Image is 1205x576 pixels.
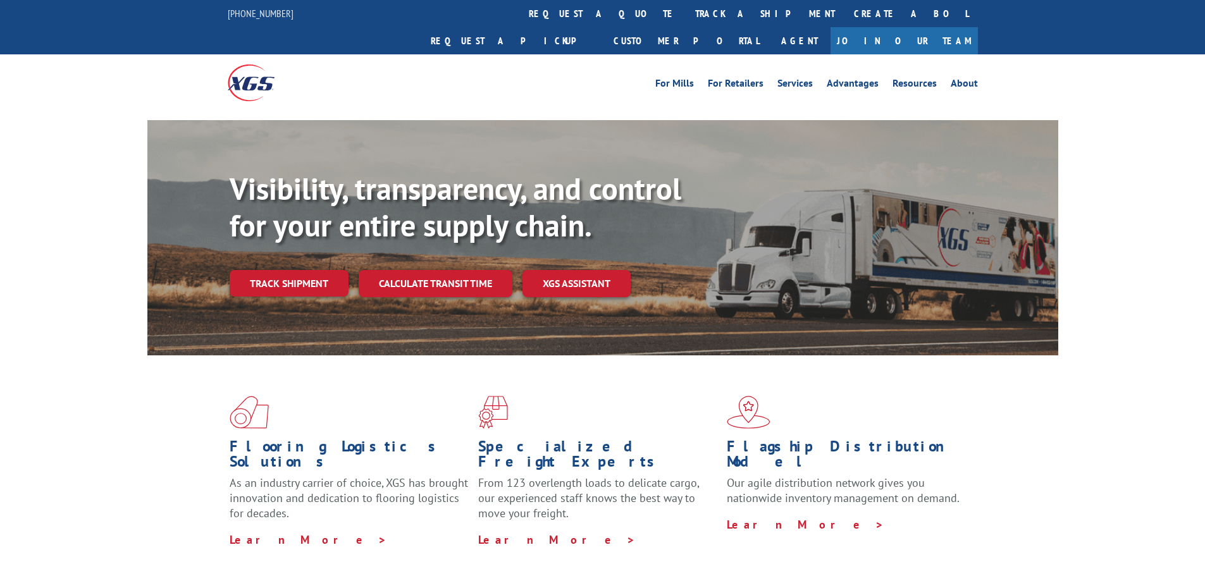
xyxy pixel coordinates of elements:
h1: Flooring Logistics Solutions [230,439,469,475]
p: From 123 overlength loads to delicate cargo, our experienced staff knows the best way to move you... [478,475,717,532]
a: Services [777,78,813,92]
img: xgs-icon-focused-on-flooring-red [478,396,508,429]
a: Agent [769,27,831,54]
img: xgs-icon-total-supply-chain-intelligence-red [230,396,269,429]
a: Resources [893,78,937,92]
b: Visibility, transparency, and control for your entire supply chain. [230,169,681,245]
a: Request a pickup [421,27,604,54]
a: Learn More > [727,517,884,532]
a: Customer Portal [604,27,769,54]
a: Learn More > [478,532,636,547]
a: [PHONE_NUMBER] [228,7,294,20]
h1: Specialized Freight Experts [478,439,717,475]
a: Advantages [827,78,879,92]
span: Our agile distribution network gives you nationwide inventory management on demand. [727,475,960,505]
a: Join Our Team [831,27,978,54]
a: For Retailers [708,78,763,92]
h1: Flagship Distribution Model [727,439,966,475]
a: For Mills [655,78,694,92]
a: Calculate transit time [359,270,512,297]
span: As an industry carrier of choice, XGS has brought innovation and dedication to flooring logistics... [230,475,468,520]
img: xgs-icon-flagship-distribution-model-red [727,396,770,429]
a: Track shipment [230,270,349,297]
a: XGS ASSISTANT [522,270,631,297]
a: About [951,78,978,92]
a: Learn More > [230,532,387,547]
